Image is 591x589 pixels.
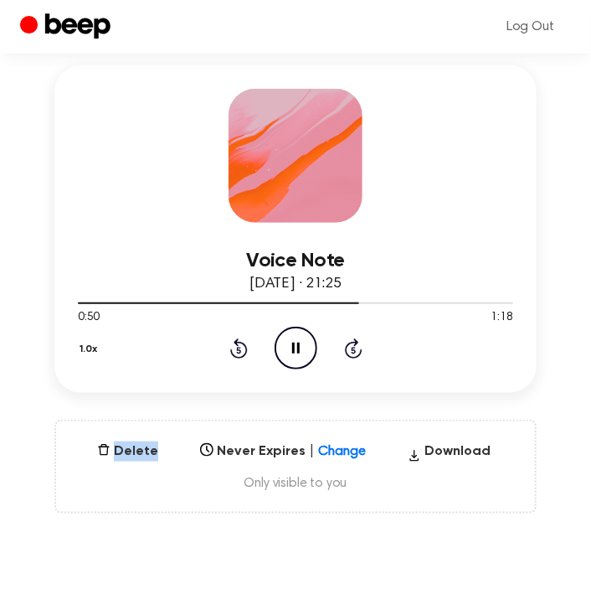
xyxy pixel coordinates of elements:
[249,276,342,292] span: [DATE] · 21:25
[401,442,497,468] button: Download
[76,475,515,492] span: Only visible to you
[78,335,104,364] button: 1.0x
[20,11,115,44] a: Beep
[78,250,513,272] h3: Voice Note
[490,7,571,47] a: Log Out
[491,309,513,327] span: 1:18
[90,442,165,462] button: Delete
[78,309,100,327] span: 0:50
